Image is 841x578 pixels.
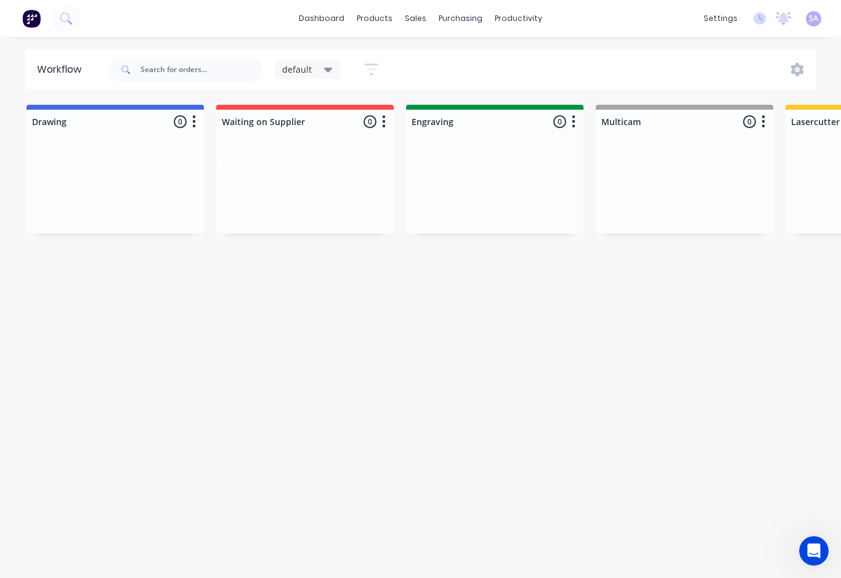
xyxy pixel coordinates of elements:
div: productivity [489,9,548,28]
iframe: Intercom live chat [799,536,829,566]
div: products [351,9,399,28]
input: Search for orders... [140,57,262,82]
img: Factory [22,9,41,28]
div: purchasing [433,9,489,28]
div: sales [399,9,433,28]
div: Workflow [37,62,87,77]
a: dashboard [293,9,351,28]
div: settings [697,9,744,28]
span: default [282,63,312,76]
span: SA [809,13,818,24]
